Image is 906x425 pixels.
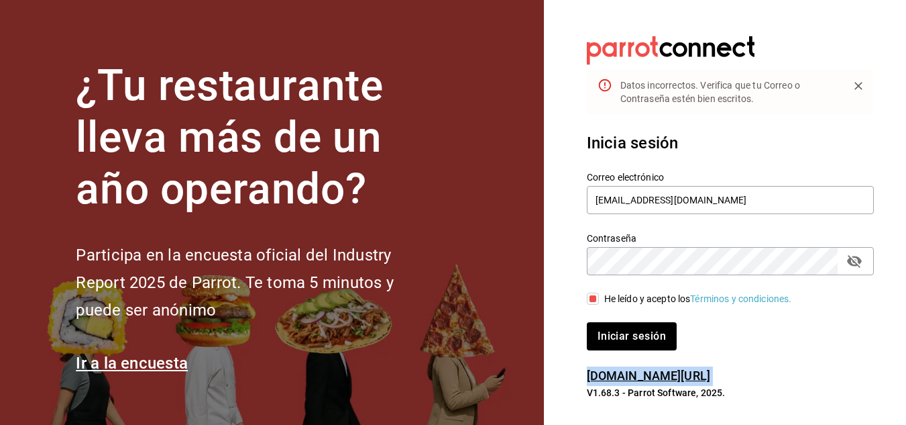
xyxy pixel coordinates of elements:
h1: ¿Tu restaurante lleva más de un año operando? [76,60,438,215]
label: Correo electrónico [587,173,874,182]
a: Términos y condiciones. [690,293,791,304]
input: Ingresa tu correo electrónico [587,186,874,214]
button: Iniciar sesión [587,322,677,350]
label: Contraseña [587,234,874,243]
p: V1.68.3 - Parrot Software, 2025. [587,386,874,399]
h2: Participa en la encuesta oficial del Industry Report 2025 de Parrot. Te toma 5 minutos y puede se... [76,242,438,324]
button: Close [848,76,868,96]
h3: Inicia sesión [587,131,874,155]
a: [DOMAIN_NAME][URL] [587,369,710,383]
div: Datos incorrectos. Verifica que tu Correo o Contraseña estén bien escritos. [620,73,838,111]
a: Ir a la encuesta [76,354,188,373]
button: passwordField [843,250,866,273]
div: He leído y acepto los [604,292,792,306]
